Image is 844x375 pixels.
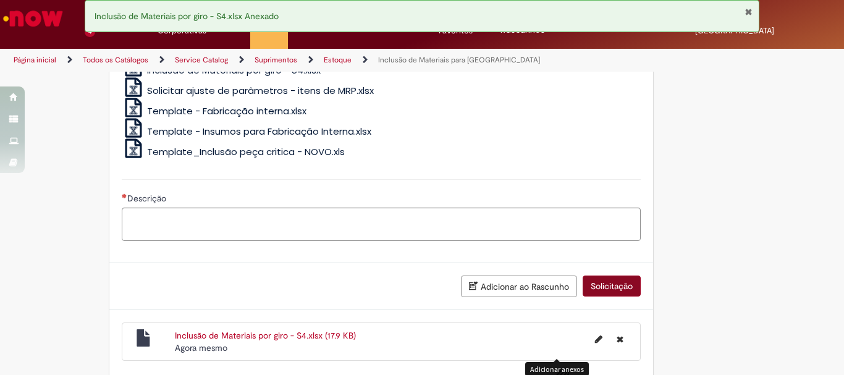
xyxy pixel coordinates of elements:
[122,104,307,117] a: Template - Fabricação interna.xlsx
[583,276,641,297] button: Solicitação
[461,276,577,297] button: Adicionar ao Rascunho
[175,342,227,353] span: Agora mesmo
[127,193,169,204] span: Descrição
[324,55,352,65] a: Estoque
[147,145,345,158] span: Template_Inclusão peça critica - NOVO.xls
[255,55,297,65] a: Suprimentos
[175,342,227,353] time: 29/08/2025 10:41:18
[378,55,540,65] a: Inclusão de Materiais para [GEOGRAPHIC_DATA]
[122,145,345,158] a: Template_Inclusão peça critica - NOVO.xls
[147,104,306,117] span: Template - Fabricação interna.xlsx
[9,49,554,72] ul: Trilhas de página
[175,330,356,341] a: Inclusão de Materiais por giro - S4.xlsx (17.9 KB)
[122,193,127,198] span: Necessários
[175,55,228,65] a: Service Catalog
[609,329,631,349] button: Excluir Inclusão de Materiais por giro - S4.xlsx
[95,11,279,22] span: Inclusão de Materiais por giro - S4.xlsx Anexado
[1,6,65,31] img: ServiceNow
[83,55,148,65] a: Todos os Catálogos
[588,329,610,349] button: Editar nome de arquivo Inclusão de Materiais por giro - S4.xlsx
[122,208,641,241] textarea: Descrição
[14,55,56,65] a: Página inicial
[147,125,371,138] span: Template - Insumos para Fabricação Interna.xlsx
[122,125,372,138] a: Template - Insumos para Fabricação Interna.xlsx
[122,84,374,97] a: Solicitar ajuste de parâmetros - itens de MRP.xlsx
[745,7,753,17] button: Fechar Notificação
[147,84,374,97] span: Solicitar ajuste de parâmetros - itens de MRP.xlsx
